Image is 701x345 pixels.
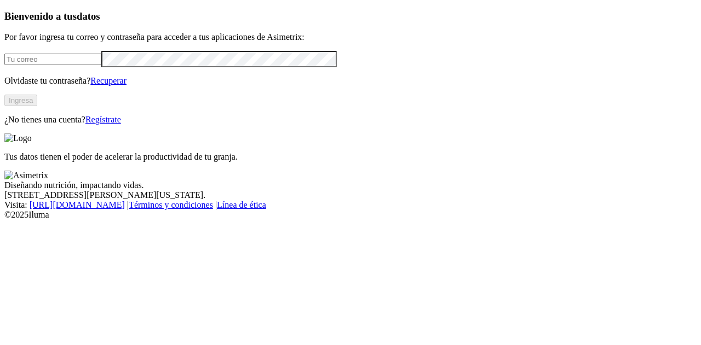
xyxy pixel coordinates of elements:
a: Recuperar [90,76,127,85]
a: Línea de ética [217,200,266,209]
button: Ingresa [4,95,37,106]
h3: Bienvenido a tus [4,10,697,22]
input: Tu correo [4,54,101,65]
a: [URL][DOMAIN_NAME] [30,200,125,209]
img: Asimetrix [4,171,48,180]
img: Logo [4,133,32,143]
a: Regístrate [85,115,121,124]
div: Visita : | | [4,200,697,210]
div: [STREET_ADDRESS][PERSON_NAME][US_STATE]. [4,190,697,200]
span: datos [77,10,100,22]
a: Términos y condiciones [129,200,213,209]
p: ¿No tienes una cuenta? [4,115,697,125]
div: Diseñando nutrición, impactando vidas. [4,180,697,190]
p: Olvidaste tu contraseña? [4,76,697,86]
p: Tus datos tienen el poder de acelerar la productividad de tu granja. [4,152,697,162]
p: Por favor ingresa tu correo y contraseña para acceder a tus aplicaciones de Asimetrix: [4,32,697,42]
div: © 2025 Iluma [4,210,697,220]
